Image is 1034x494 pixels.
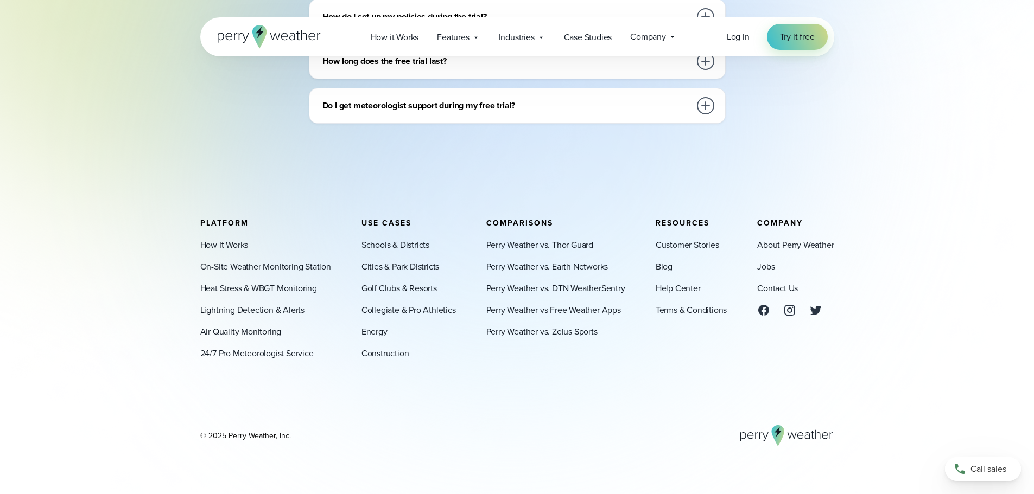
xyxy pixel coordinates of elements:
a: Customer Stories [656,239,719,252]
a: Perry Weather vs. Thor Guard [486,239,593,252]
h3: How do I set up my policies during the trial? [322,10,690,23]
a: Log in [727,30,750,43]
div: © 2025 Perry Weather, Inc. [200,431,291,441]
span: Call sales [970,463,1006,476]
span: Case Studies [564,31,612,44]
a: How it Works [361,26,428,48]
span: Platform [200,217,249,229]
a: Construction [361,347,409,360]
a: Schools & Districts [361,239,429,252]
a: Contact Us [757,282,798,295]
span: Use Cases [361,217,411,229]
h3: How long does the free trial last? [322,55,690,68]
a: Energy [361,325,388,338]
a: Help Center [656,282,701,295]
a: How It Works [200,239,249,252]
a: Heat Stress & WBGT Monitoring [200,282,317,295]
a: Perry Weather vs Free Weather Apps [486,304,621,317]
a: Golf Clubs & Resorts [361,282,437,295]
a: Call sales [945,457,1021,481]
a: Blog [656,260,673,273]
a: Perry Weather vs. Earth Networks [486,260,608,273]
a: Air Quality Monitoring [200,325,282,338]
a: Jobs [757,260,775,273]
a: About Perry Weather [757,239,834,252]
span: How it Works [371,31,419,44]
span: Resources [656,217,709,229]
a: Perry Weather vs. DTN WeatherSentry [486,282,625,295]
span: Comparisons [486,217,553,229]
a: Lightning Detection & Alerts [200,304,305,317]
h3: Do I get meteorologist support during my free trial? [322,99,690,112]
span: Try it free [780,30,815,43]
span: Company [757,217,803,229]
span: Company [630,30,666,43]
a: 24/7 Pro Meteorologist Service [200,347,314,360]
span: Industries [499,31,535,44]
a: On-Site Weather Monitoring Station [200,260,331,273]
a: Perry Weather vs. Zelus Sports [486,325,598,338]
a: Case Studies [555,26,621,48]
a: Try it free [767,24,828,50]
span: Features [437,31,469,44]
a: Cities & Park Districts [361,260,439,273]
a: Collegiate & Pro Athletics [361,304,456,317]
a: Terms & Conditions [656,304,727,317]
